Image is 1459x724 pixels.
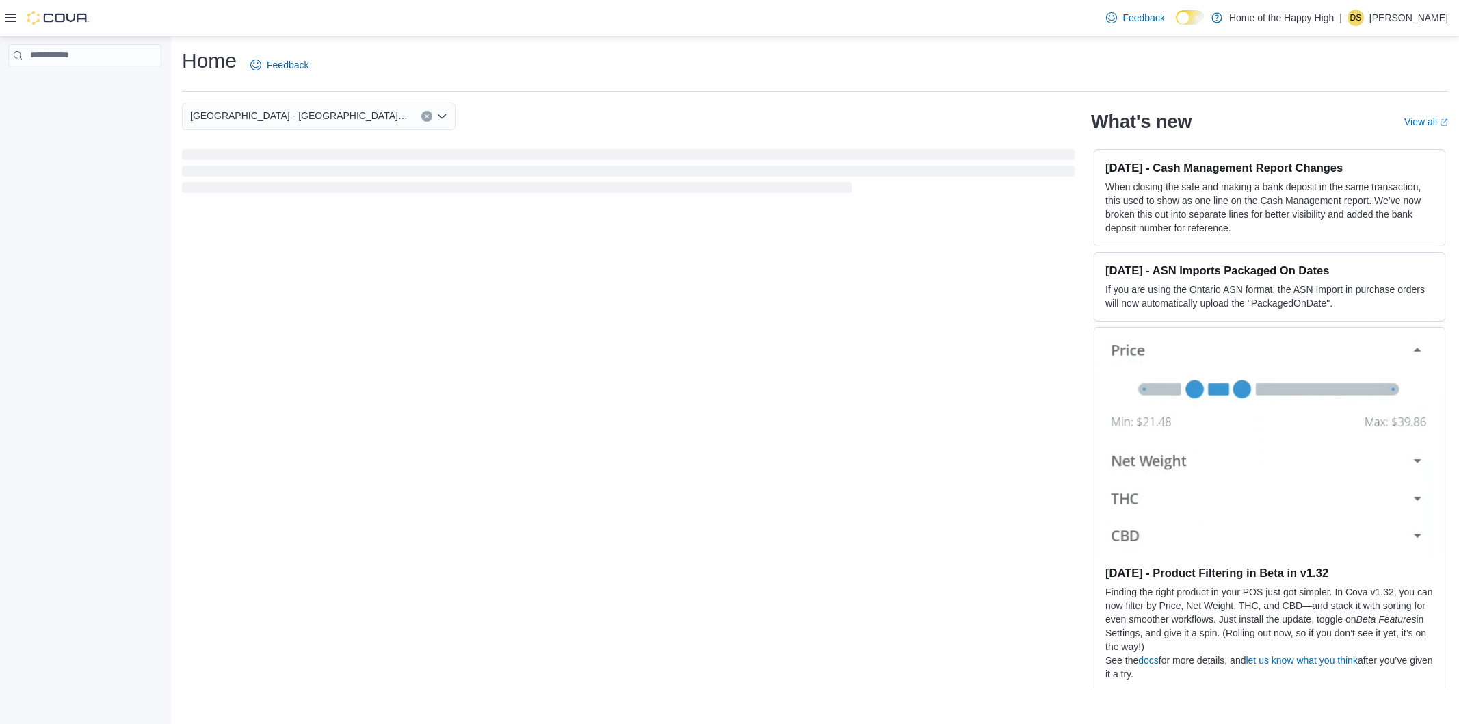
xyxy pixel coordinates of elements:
div: Dillon Stilborn [1348,10,1364,26]
span: Feedback [1122,11,1164,25]
span: DS [1350,10,1362,26]
a: Feedback [245,51,314,79]
h1: Home [182,47,237,75]
span: Feedback [267,58,308,72]
p: If you are using the Ontario ASN format, the ASN Import in purchase orders will now automatically... [1105,283,1434,310]
span: Loading [182,152,1075,196]
p: When closing the safe and making a bank deposit in the same transaction, this used to show as one... [1105,180,1434,235]
h3: [DATE] - Product Filtering in Beta in v1.32 [1105,566,1434,580]
button: Clear input [421,111,432,122]
h2: What's new [1091,111,1192,133]
p: [PERSON_NAME] [1369,10,1448,26]
a: let us know what you think [1246,655,1357,666]
h3: [DATE] - ASN Imports Packaged On Dates [1105,263,1434,277]
svg: External link [1440,118,1448,127]
span: [GEOGRAPHIC_DATA] - [GEOGRAPHIC_DATA] - Fire & Flower [190,107,408,124]
a: docs [1138,655,1159,666]
img: Cova [27,11,89,25]
a: Feedback [1101,4,1170,31]
p: | [1339,10,1342,26]
input: Dark Mode [1176,10,1205,25]
button: Open list of options [436,111,447,122]
p: Home of the Happy High [1229,10,1334,26]
p: See the for more details, and after you’ve given it a try. [1105,654,1434,681]
em: Beta Features [1356,614,1417,625]
h3: [DATE] - Cash Management Report Changes [1105,161,1434,174]
p: Finding the right product in your POS just got simpler. In Cova v1.32, you can now filter by Pric... [1105,585,1434,654]
nav: Complex example [8,69,161,102]
a: View allExternal link [1404,116,1448,127]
